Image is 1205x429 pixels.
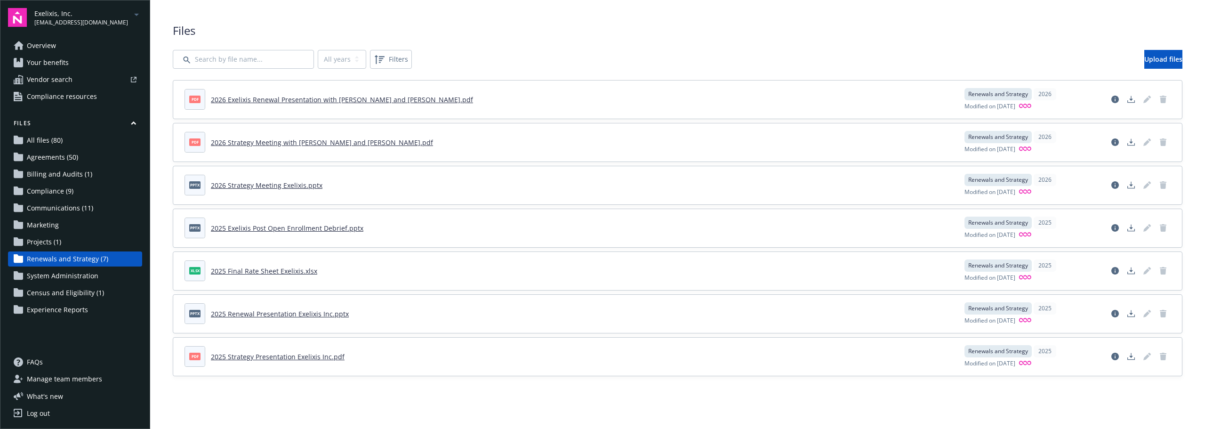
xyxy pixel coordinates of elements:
[1108,92,1123,107] a: View file details
[968,133,1028,141] span: Renewals and Strategy
[8,150,142,165] a: Agreements (50)
[1140,349,1155,364] span: Edit document
[1124,135,1139,150] a: Download document
[1156,178,1171,193] span: Delete document
[8,372,142,387] a: Manage team members
[8,201,142,216] a: Communications (11)
[964,359,1015,368] span: Modified on [DATE]
[1124,92,1139,107] a: Download document
[1034,259,1056,272] div: 2025
[34,18,128,27] span: [EMAIL_ADDRESS][DOMAIN_NAME]
[211,95,473,104] a: 2026 Exelixis Renewal Presentation with [PERSON_NAME] and [PERSON_NAME].pdf
[8,302,142,317] a: Experience Reports
[1124,349,1139,364] a: Download document
[389,54,408,64] span: Filters
[8,355,142,370] a: FAQs
[8,72,142,87] a: Vendor search
[370,50,412,69] button: Filters
[968,219,1028,227] span: Renewals and Strategy
[8,8,27,27] img: navigator-logo.svg
[1144,50,1182,69] a: Upload files
[8,251,142,267] a: Renewals and Strategy (7)
[27,268,98,283] span: System Administration
[8,89,142,104] a: Compliance resources
[27,406,50,421] div: Log out
[964,231,1015,240] span: Modified on [DATE]
[189,310,201,317] span: pptx
[1124,306,1139,321] a: Download document
[1124,178,1139,193] a: Download document
[27,72,72,87] span: Vendor search
[1034,88,1056,100] div: 2026
[27,372,102,387] span: Manage team members
[27,38,56,53] span: Overview
[1034,174,1056,186] div: 2026
[1144,55,1182,64] span: Upload files
[1156,220,1171,235] span: Delete document
[1140,220,1155,235] span: Edit document
[8,268,142,283] a: System Administration
[189,224,201,231] span: pptx
[964,145,1015,154] span: Modified on [DATE]
[1140,306,1155,321] span: Edit document
[189,181,201,188] span: pptx
[27,150,78,165] span: Agreements (50)
[27,133,63,148] span: All files (80)
[1140,92,1155,107] span: Edit document
[1034,131,1056,143] div: 2026
[8,55,142,70] a: Your benefits
[211,181,322,190] a: 2026 Strategy Meeting Exelixis.pptx
[968,304,1028,313] span: Renewals and Strategy
[211,224,363,233] a: 2025 Exelixis Post Open Enrollment Debrief.pptx
[1140,135,1155,150] span: Edit document
[173,23,1182,39] span: Files
[211,267,317,275] a: 2025 Final Rate Sheet Exelixis.xlsx
[968,90,1028,98] span: Renewals and Strategy
[189,267,201,274] span: xlsx
[1156,349,1171,364] span: Delete document
[1156,263,1171,278] a: Delete document
[173,50,314,69] input: Search by file name...
[1156,306,1171,321] span: Delete document
[968,347,1028,356] span: Renewals and Strategy
[27,201,93,216] span: Communications (11)
[964,316,1015,325] span: Modified on [DATE]
[27,167,92,182] span: Billing and Audits (1)
[1156,92,1171,107] span: Delete document
[27,235,61,250] span: Projects (1)
[8,285,142,300] a: Census and Eligibility (1)
[27,184,73,199] span: Compliance (9)
[211,138,433,147] a: 2026 Strategy Meeting with [PERSON_NAME] and [PERSON_NAME].pdf
[27,391,63,401] span: What ' s new
[964,188,1015,197] span: Modified on [DATE]
[34,8,128,18] span: Exelixis, Inc.
[372,52,410,67] span: Filters
[1108,220,1123,235] a: View file details
[8,184,142,199] a: Compliance (9)
[189,138,201,146] span: pdf
[1108,349,1123,364] a: View file details
[211,352,345,361] a: 2025 Strategy Presentation Exelixis Inc.pdf
[1034,217,1056,229] div: 2025
[1156,135,1171,150] span: Delete document
[131,8,142,20] a: arrowDropDown
[1034,345,1056,357] div: 2025
[211,309,349,318] a: 2025 Renewal Presentation Exelixis Inc.pptx
[27,355,43,370] span: FAQs
[1108,263,1123,278] a: View file details
[189,353,201,360] span: pdf
[964,102,1015,111] span: Modified on [DATE]
[1140,178,1155,193] span: Edit document
[1140,263,1155,278] span: Edit document
[8,391,78,401] button: What's new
